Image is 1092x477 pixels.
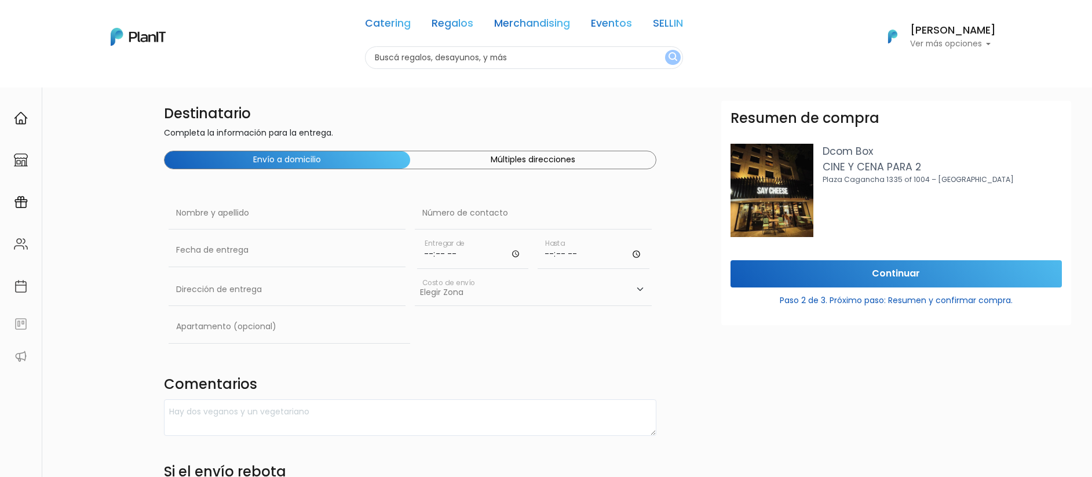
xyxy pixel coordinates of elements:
input: Nombre y apellido [169,197,406,230]
img: PlanIt Logo [111,28,166,46]
p: Paso 2 de 3. Próximo paso: Resumen y confirmar compra. [731,290,1062,307]
a: SELLIN [653,19,683,32]
a: Catering [365,19,411,32]
img: partners-52edf745621dab592f3b2c58e3bca9d71375a7ef29c3b500c9f145b62cc070d4.svg [14,349,28,363]
img: feedback-78b5a0c8f98aac82b08bfc38622c3050aee476f2c9584af64705fc4e61158814.svg [14,317,28,331]
p: Plaza Cagancha 1335 of 1004 – [GEOGRAPHIC_DATA] [823,174,1062,185]
h3: Resumen de compra [731,110,879,127]
p: Completa la información para la entrega. [164,127,656,141]
a: Eventos [591,19,632,32]
img: home-e721727adea9d79c4d83392d1f703f7f8bce08238fde08b1acbfd93340b81755.svg [14,111,28,125]
p: Ver más opciones [910,40,996,48]
input: Continuar [731,260,1062,287]
img: WhatsApp_Image_2024-05-31_at_10.12.15.jpeg [731,144,813,237]
p: Dcom Box [823,144,1062,159]
img: PlanIt Logo [880,24,905,49]
img: people-662611757002400ad9ed0e3c099ab2801c6687ba6c219adb57efc949bc21e19d.svg [14,237,28,251]
img: marketplace-4ceaa7011d94191e9ded77b95e3339b90024bf715f7c57f8cf31f2d8c509eaba.svg [14,153,28,167]
img: search_button-432b6d5273f82d61273b3651a40e1bd1b912527efae98b1b7a1b2c0702e16a8d.svg [669,52,677,63]
input: Hasta [538,234,649,269]
input: Buscá regalos, desayunos, y más [365,46,683,69]
a: Merchandising [494,19,570,32]
h4: Destinatario [164,105,656,122]
input: Fecha de entrega [169,234,406,267]
a: Regalos [432,19,473,32]
button: Envío a domicilio [165,151,410,169]
input: Horario [417,234,529,269]
input: Número de contacto [415,197,652,230]
input: Dirección de entrega [169,274,406,306]
button: PlanIt Logo [PERSON_NAME] Ver más opciones [873,21,996,52]
img: campaigns-02234683943229c281be62815700db0a1741e53638e28bf9629b52c665b00959.svg [14,195,28,209]
input: Apartamento (opcional) [169,311,410,343]
button: Múltiples direcciones [410,151,656,169]
p: CINE Y CENA PARA 2 [823,159,1062,174]
h4: Comentarios [164,376,656,395]
h6: [PERSON_NAME] [910,26,996,36]
img: calendar-87d922413cdce8b2cf7b7f5f62616a5cf9e4887200fb71536465627b3292af00.svg [14,279,28,293]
